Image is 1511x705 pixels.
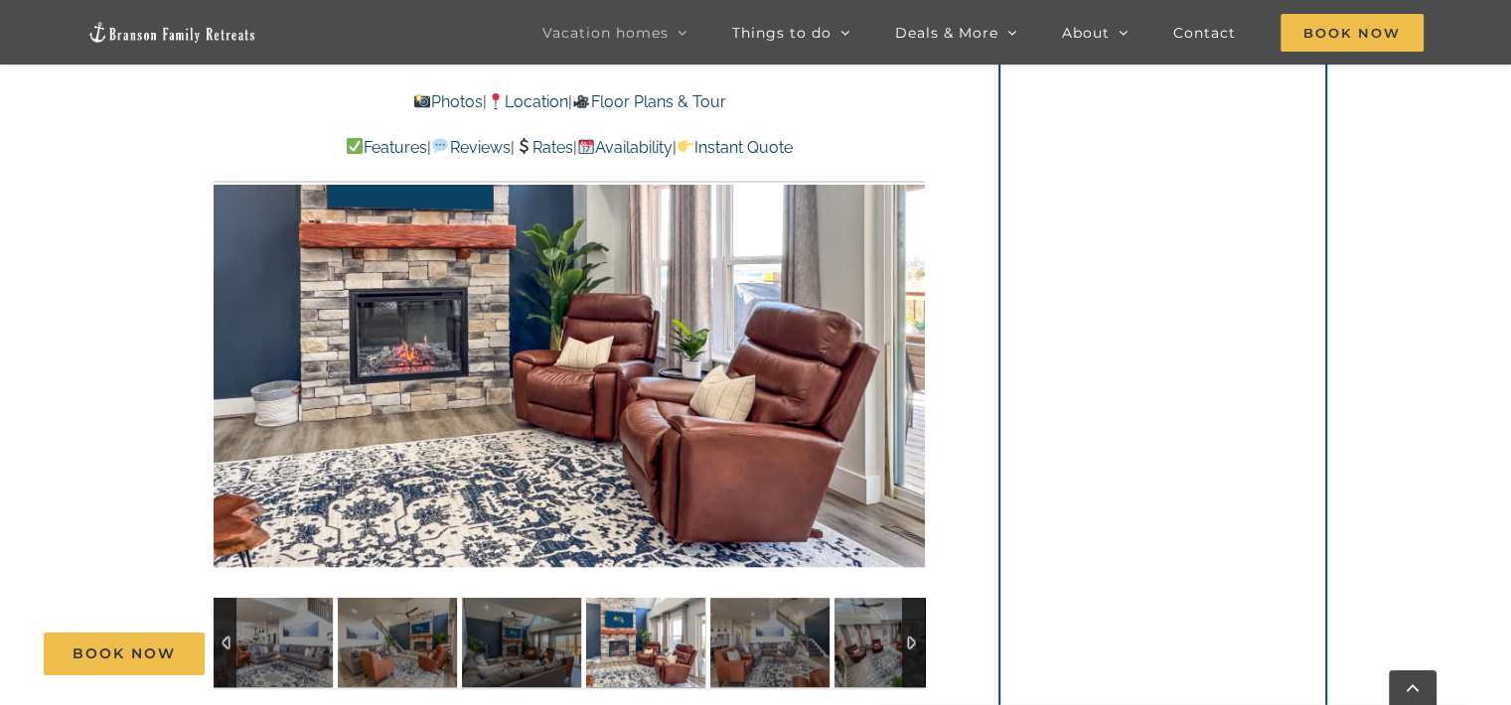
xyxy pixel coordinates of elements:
[578,138,594,154] img: 📆
[413,92,483,111] a: Photos
[542,26,669,40] span: Vacation homes
[1062,26,1110,40] span: About
[710,598,830,687] img: Skye-Retreat-at-Table-Rock-Lake-3006-scaled.jpg-nggid042981-ngg0dyn-120x90-00f0w010c011r110f110r0...
[488,93,504,109] img: 📍
[516,138,531,154] img: 💲
[214,135,925,161] p: | | | |
[214,89,925,115] p: | |
[834,598,954,687] img: 00-Skye-Retreat-at-Table-Rock-Lake-1028-scaled.jpg-nggid042762-ngg0dyn-120x90-00f0w010c011r110f11...
[44,633,205,675] a: Book Now
[431,138,510,157] a: Reviews
[346,138,427,157] a: Features
[586,598,705,687] img: Skye-Retreat-at-Table-Rock-Lake-3009-Edit-scaled.jpg-nggid042982-ngg0dyn-120x90-00f0w010c011r110f...
[895,26,998,40] span: Deals & More
[577,138,673,157] a: Availability
[515,138,573,157] a: Rates
[432,138,448,154] img: 💬
[87,21,256,44] img: Branson Family Retreats Logo
[414,93,430,109] img: 📸
[1173,26,1236,40] span: Contact
[573,93,589,109] img: 🎥
[487,92,568,111] a: Location
[1281,14,1424,52] span: Book Now
[572,92,725,111] a: Floor Plans & Tour
[678,138,693,154] img: 👉
[462,598,581,687] img: Skye-Retreat-at-Table-Rock-Lake-3003-Edit-scaled.jpg-nggid042989-ngg0dyn-120x90-00f0w010c011r110f...
[677,138,793,157] a: Instant Quote
[338,598,457,687] img: Skye-Retreat-at-Table-Rock-Lake-3005-Edit-scaled.jpg-nggid042980-ngg0dyn-120x90-00f0w010c011r110f...
[732,26,831,40] span: Things to do
[214,598,333,687] img: 00-Skye-Retreat-at-Table-Rock-Lake-1020-scaled.jpg-nggid042761-ngg0dyn-120x90-00f0w010c011r110f11...
[347,138,363,154] img: ✅
[73,645,176,662] span: Book Now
